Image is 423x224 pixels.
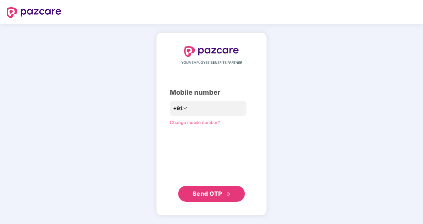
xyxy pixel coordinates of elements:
[193,190,222,197] span: Send OTP
[170,120,220,125] a: Change mobile number?
[184,46,239,57] img: logo
[170,87,253,98] div: Mobile number
[173,104,183,113] span: +91
[181,60,242,65] span: YOUR EMPLOYEE BENEFITS PARTNER
[7,7,61,18] img: logo
[183,106,187,110] span: down
[178,186,245,202] button: Send OTPdouble-right
[226,192,231,196] span: double-right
